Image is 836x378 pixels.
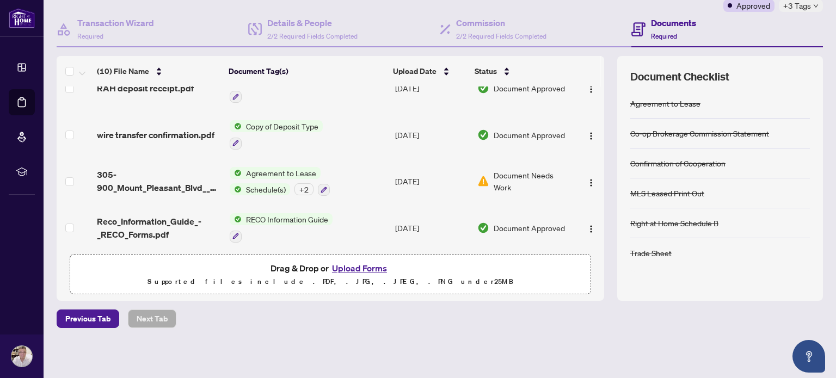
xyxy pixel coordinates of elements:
img: Logo [587,178,595,187]
img: Status Icon [230,183,242,195]
span: Status [475,65,497,77]
div: MLS Leased Print Out [630,187,704,199]
span: Schedule(s) [242,183,290,195]
img: Status Icon [230,167,242,179]
button: Logo [582,172,600,190]
span: Copy of Deposit Type [242,120,323,132]
button: Next Tab [128,309,176,328]
span: Previous Tab [65,310,110,327]
span: 2/2 Required Fields Completed [456,32,546,40]
span: Drag & Drop or [271,261,390,275]
span: Document Approved [494,82,565,94]
span: Upload Date [393,65,437,77]
img: Logo [587,225,595,233]
button: Logo [582,219,600,237]
img: Profile Icon [11,346,32,367]
th: (10) File Name [93,56,224,86]
td: [DATE] [391,65,473,111]
span: Document Needs Work [494,169,571,193]
span: RECO Information Guide [242,213,333,225]
td: [DATE] [391,205,473,251]
span: (10) File Name [97,65,149,77]
th: Upload Date [389,56,470,86]
td: [DATE] [391,158,473,205]
button: Logo [582,126,600,144]
span: 305-900_Mount_Pleasant_Blvd__offer_package_vJose.pdf [97,168,220,194]
th: Document Tag(s) [224,56,389,86]
span: Required [77,32,103,40]
img: Status Icon [230,120,242,132]
img: logo [9,8,35,28]
img: Status Icon [230,213,242,225]
div: Agreement to Lease [630,97,700,109]
td: [DATE] [391,111,473,158]
img: Logo [587,85,595,94]
span: Required [651,32,677,40]
div: Co-op Brokerage Commission Statement [630,127,769,139]
span: Agreement to Lease [242,167,321,179]
div: Right at Home Schedule B [630,217,718,229]
span: Document Approved [494,129,565,141]
button: Status IconCopy of Deposit Type [230,120,323,150]
button: Logo [582,79,600,97]
button: Status IconAgreement to LeaseStatus IconSchedule(s)+2 [230,167,330,196]
div: Trade Sheet [630,247,672,259]
h4: Commission [456,16,546,29]
button: Open asap [792,340,825,373]
div: + 2 [294,183,313,195]
img: Document Status [477,175,489,187]
span: Document Checklist [630,69,729,84]
button: Previous Tab [57,309,119,328]
span: RAH deposit receipt.pdf [97,82,194,95]
span: Drag & Drop orUpload FormsSupported files include .PDF, .JPG, .JPEG, .PNG under25MB [70,255,591,295]
span: 2/2 Required Fields Completed [267,32,358,40]
div: Confirmation of Cooperation [630,157,726,169]
h4: Documents [651,16,696,29]
span: down [813,3,819,9]
button: Status IconRECO Information Guide [230,213,333,243]
img: Document Status [477,82,489,94]
span: Reco_Information_Guide_-_RECO_Forms.pdf [97,215,220,241]
h4: Details & People [267,16,358,29]
button: Status IconRight at Home Deposit Receipt [230,73,355,103]
h4: Transaction Wizard [77,16,154,29]
button: Upload Forms [329,261,390,275]
img: Document Status [477,222,489,234]
img: Logo [587,132,595,140]
th: Status [470,56,572,86]
p: Supported files include .PDF, .JPG, .JPEG, .PNG under 25 MB [77,275,584,288]
img: Document Status [477,129,489,141]
span: Document Approved [494,222,565,234]
span: wire transfer confirmation.pdf [97,128,214,141]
